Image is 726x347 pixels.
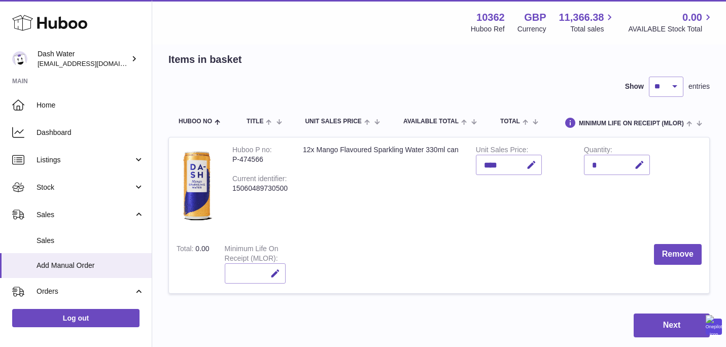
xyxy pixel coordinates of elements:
[37,236,144,246] span: Sales
[37,155,133,165] span: Listings
[559,11,615,34] a: 11,366.38 Total sales
[559,11,604,24] span: 11,366.38
[471,24,505,34] div: Huboo Ref
[584,146,612,156] label: Quantity
[195,245,209,253] span: 0.00
[524,11,546,24] strong: GBP
[37,100,144,110] span: Home
[37,261,144,270] span: Add Manual Order
[579,120,684,127] span: Minimum Life On Receipt (MLOR)
[37,128,144,137] span: Dashboard
[37,210,133,220] span: Sales
[232,155,288,164] div: P-474566
[37,287,133,296] span: Orders
[517,24,546,34] div: Currency
[476,146,528,156] label: Unit Sales Price
[168,53,242,66] h2: Items in basket
[177,145,217,226] img: 12x Mango Flavoured Sparkling Water 330ml can
[634,314,710,337] button: Next
[654,244,702,265] button: Remove
[295,137,468,236] td: 12x Mango Flavoured Sparkling Water 330ml can
[38,59,149,67] span: [EMAIL_ADDRESS][DOMAIN_NAME]
[476,11,505,24] strong: 10362
[177,245,195,255] label: Total
[37,183,133,192] span: Stock
[225,245,279,265] label: Minimum Life On Receipt (MLOR)
[628,24,714,34] span: AVAILABLE Stock Total
[500,118,520,125] span: Total
[403,118,459,125] span: AVAILABLE Total
[232,175,287,185] div: Current identifier
[38,49,129,68] div: Dash Water
[682,11,702,24] span: 0.00
[179,118,212,125] span: Huboo no
[12,309,140,327] a: Log out
[570,24,615,34] span: Total sales
[232,184,288,193] div: 15060489730500
[305,118,361,125] span: Unit Sales Price
[628,11,714,34] a: 0.00 AVAILABLE Stock Total
[12,51,27,66] img: bea@dash-water.com
[232,146,272,156] div: Huboo P no
[688,82,710,91] span: entries
[247,118,263,125] span: Title
[625,82,644,91] label: Show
